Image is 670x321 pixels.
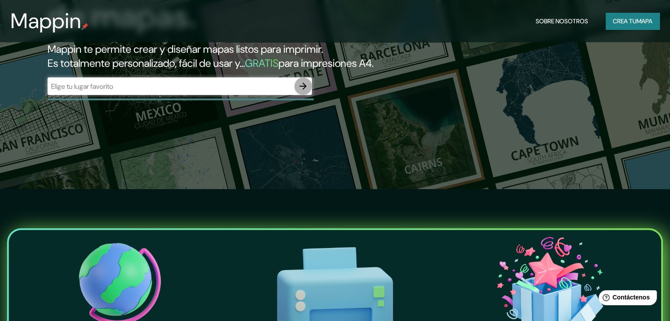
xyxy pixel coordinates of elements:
img: pin de mapeo [81,23,89,30]
font: Mappin te permite crear y diseñar mapas listos para imprimir. [48,42,323,56]
button: Crea tumapa [606,13,659,29]
font: Sobre nosotros [536,17,588,25]
input: Elige tu lugar favorito [48,81,294,91]
font: mapa [637,17,652,25]
font: GRATIS [245,56,278,70]
iframe: Lanzador de widgets de ayuda [592,287,660,311]
font: Crea tu [613,17,637,25]
button: Sobre nosotros [532,13,592,29]
font: Es totalmente personalizado, fácil de usar y... [48,56,245,70]
font: para impresiones A4. [278,56,374,70]
font: Mappin [11,7,81,35]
